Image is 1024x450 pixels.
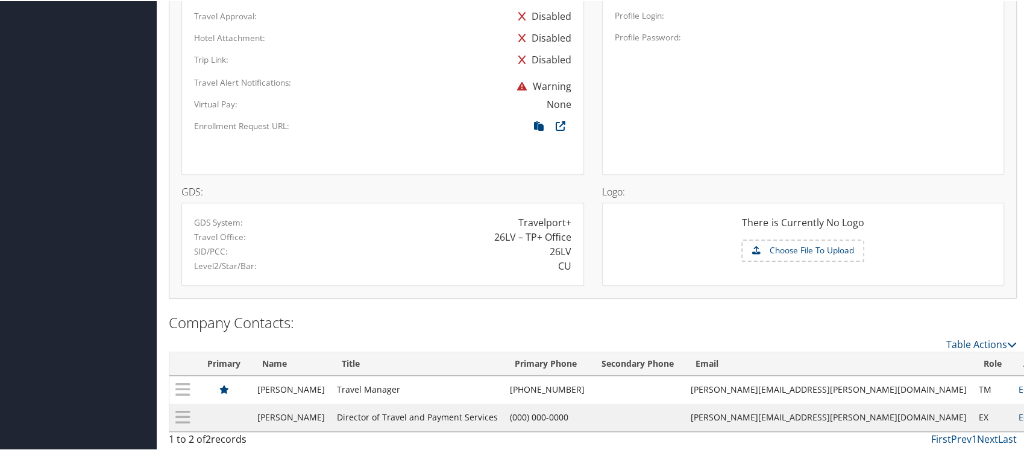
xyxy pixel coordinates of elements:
label: Virtual Pay: [194,97,237,109]
th: Primary [196,351,251,375]
th: Title [331,351,504,375]
div: Travelport+ [518,214,571,229]
div: Disabled [512,26,571,48]
td: Director of Travel and Payment Services [331,402,504,430]
label: Profile Login: [615,8,664,21]
div: Disabled [512,4,571,26]
td: (000) 000-0000 [504,402,591,430]
label: Enrollment Request URL: [194,119,289,131]
h4: Logo: [602,186,1005,195]
span: 2 [206,431,211,445]
th: Secondary Phone [591,351,685,375]
h4: GDS: [181,186,584,195]
label: Profile Password: [615,30,681,42]
label: SID/PCC: [194,244,228,256]
h2: Company Contacts: [169,311,1017,332]
a: 1 [972,431,977,445]
th: Name [251,351,331,375]
td: Travel Manager [331,375,504,402]
a: Next [977,431,998,445]
div: Disabled [512,48,571,69]
div: 26LV – TP+ Office [494,229,571,243]
a: First [931,431,951,445]
label: Hotel Attachment: [194,31,265,43]
a: Table Actions [946,337,1017,350]
td: [PERSON_NAME] [251,375,331,402]
td: [PERSON_NAME][EMAIL_ADDRESS][PERSON_NAME][DOMAIN_NAME] [685,402,973,430]
div: There is Currently No Logo [615,214,992,238]
span: Warning [511,78,571,92]
td: [PERSON_NAME][EMAIL_ADDRESS][PERSON_NAME][DOMAIN_NAME] [685,375,973,402]
td: EX [973,402,1013,430]
td: [PERSON_NAME] [251,402,331,430]
th: Email [685,351,973,375]
label: Travel Alert Notifications: [194,75,291,87]
div: None [547,96,571,110]
th: Primary Phone [504,351,591,375]
div: 26LV [550,243,571,258]
label: Travel Approval: [194,9,257,21]
label: Level2/Star/Bar: [194,259,257,271]
a: Prev [951,431,972,445]
label: Trip Link: [194,52,228,65]
label: Choose File To Upload [743,239,863,260]
a: Last [998,431,1017,445]
label: GDS System: [194,215,243,227]
td: [PHONE_NUMBER] [504,375,591,402]
th: Role [973,351,1013,375]
td: TM [973,375,1013,402]
div: CU [558,258,571,272]
label: Travel Office: [194,230,246,242]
